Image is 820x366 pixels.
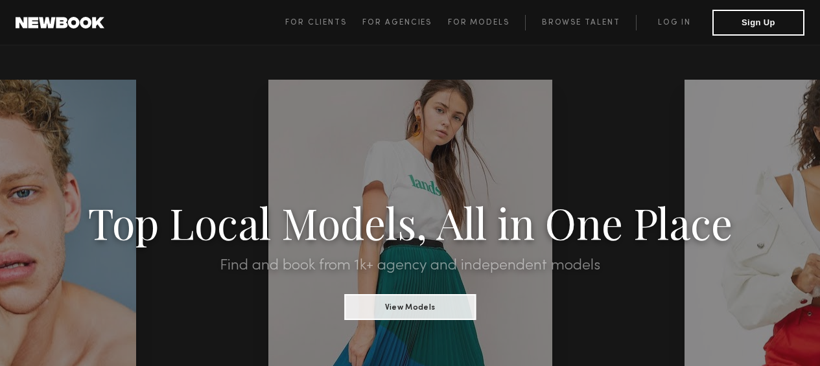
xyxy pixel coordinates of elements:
[62,258,758,273] h2: Find and book from 1k+ agency and independent models
[362,19,432,27] span: For Agencies
[344,294,476,320] button: View Models
[448,19,510,27] span: For Models
[62,202,758,242] h1: Top Local Models, All in One Place
[285,19,347,27] span: For Clients
[362,15,447,30] a: For Agencies
[448,15,526,30] a: For Models
[636,15,712,30] a: Log in
[344,299,476,313] a: View Models
[525,15,636,30] a: Browse Talent
[285,15,362,30] a: For Clients
[712,10,804,36] button: Sign Up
